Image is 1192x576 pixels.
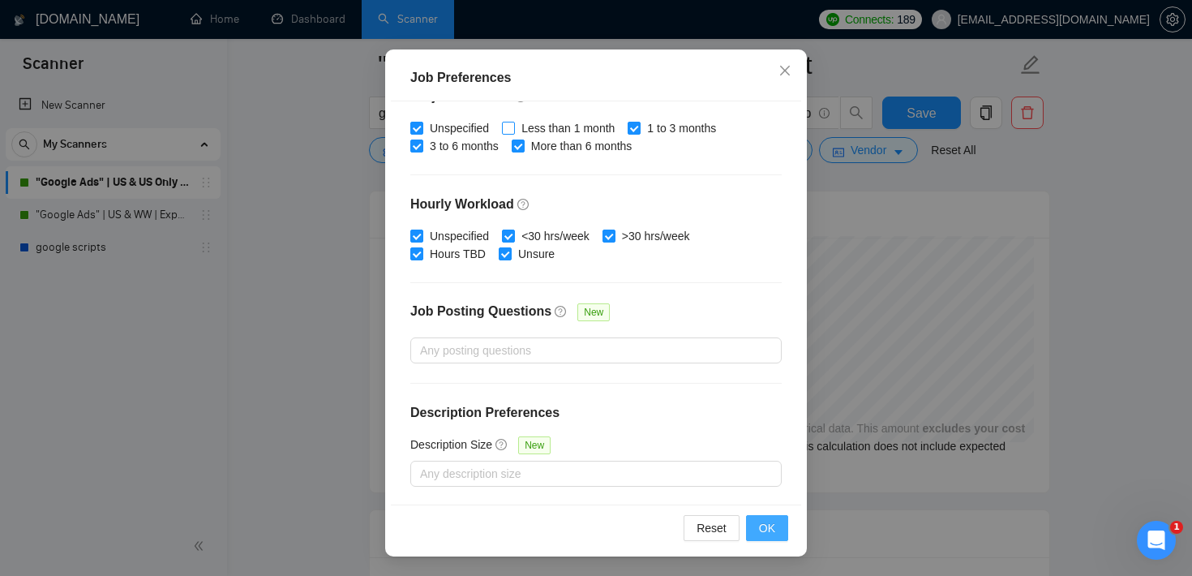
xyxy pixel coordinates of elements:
[778,64,791,77] span: close
[641,119,722,137] span: 1 to 3 months
[518,436,551,454] span: New
[1137,521,1176,560] iframe: Intercom live chat
[759,519,775,537] span: OK
[515,119,621,137] span: Less than 1 month
[512,245,561,263] span: Unsure
[684,515,740,541] button: Reset
[410,403,782,423] h4: Description Preferences
[763,49,807,93] button: Close
[1170,521,1183,534] span: 1
[410,68,782,88] div: Job Preferences
[555,305,568,318] span: question-circle
[423,119,495,137] span: Unspecified
[423,137,505,155] span: 3 to 6 months
[577,303,610,321] span: New
[423,227,495,245] span: Unspecified
[423,245,492,263] span: Hours TBD
[697,519,727,537] span: Reset
[525,137,639,155] span: More than 6 months
[410,436,492,453] h5: Description Size
[410,302,551,321] h4: Job Posting Questions
[495,438,508,451] span: question-circle
[410,195,782,214] h4: Hourly Workload
[615,227,697,245] span: >30 hrs/week
[746,515,788,541] button: OK
[515,227,596,245] span: <30 hrs/week
[517,198,530,211] span: question-circle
